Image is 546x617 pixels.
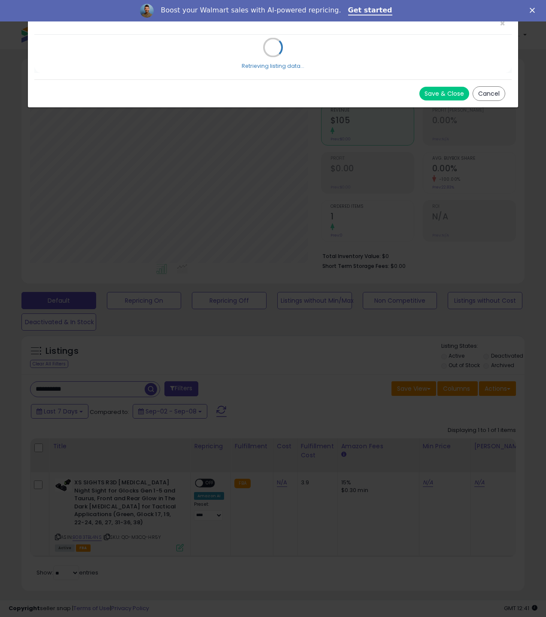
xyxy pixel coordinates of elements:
[473,86,505,101] button: Cancel
[500,17,505,30] span: ×
[419,87,469,100] button: Save & Close
[530,8,538,13] div: Close
[242,62,304,70] div: Retrieving listing data...
[348,6,392,15] a: Get started
[161,6,341,15] div: Boost your Walmart sales with AI-powered repricing.
[140,4,154,18] img: Profile image for Adrian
